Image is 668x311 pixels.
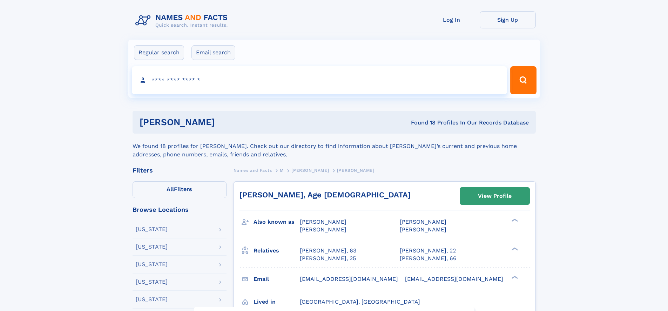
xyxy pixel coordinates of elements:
[133,207,227,213] div: Browse Locations
[133,11,234,30] img: Logo Names and Facts
[510,275,518,279] div: ❯
[478,188,512,204] div: View Profile
[254,245,300,257] h3: Relatives
[313,119,529,127] div: Found 18 Profiles In Our Records Database
[510,218,518,223] div: ❯
[291,168,329,173] span: [PERSON_NAME]
[132,66,507,94] input: search input
[300,218,346,225] span: [PERSON_NAME]
[337,168,375,173] span: [PERSON_NAME]
[136,244,168,250] div: [US_STATE]
[510,66,536,94] button: Search Button
[300,255,356,262] a: [PERSON_NAME], 25
[254,296,300,308] h3: Lived in
[167,186,174,192] span: All
[239,190,411,199] a: [PERSON_NAME], Age [DEMOGRAPHIC_DATA]
[300,247,356,255] a: [PERSON_NAME], 63
[300,276,398,282] span: [EMAIL_ADDRESS][DOMAIN_NAME]
[133,134,536,159] div: We found 18 profiles for [PERSON_NAME]. Check out our directory to find information about [PERSON...
[405,276,503,282] span: [EMAIL_ADDRESS][DOMAIN_NAME]
[254,273,300,285] h3: Email
[136,262,168,267] div: [US_STATE]
[291,166,329,175] a: [PERSON_NAME]
[424,11,480,28] a: Log In
[510,246,518,251] div: ❯
[133,181,227,198] label: Filters
[140,118,313,127] h1: [PERSON_NAME]
[136,227,168,232] div: [US_STATE]
[134,45,184,60] label: Regular search
[480,11,536,28] a: Sign Up
[460,188,529,204] a: View Profile
[400,218,446,225] span: [PERSON_NAME]
[136,297,168,302] div: [US_STATE]
[136,279,168,285] div: [US_STATE]
[234,166,272,175] a: Names and Facts
[191,45,235,60] label: Email search
[400,226,446,233] span: [PERSON_NAME]
[400,247,456,255] a: [PERSON_NAME], 22
[280,168,284,173] span: M
[280,166,284,175] a: M
[400,255,457,262] a: [PERSON_NAME], 66
[254,216,300,228] h3: Also known as
[300,298,420,305] span: [GEOGRAPHIC_DATA], [GEOGRAPHIC_DATA]
[133,167,227,174] div: Filters
[300,226,346,233] span: [PERSON_NAME]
